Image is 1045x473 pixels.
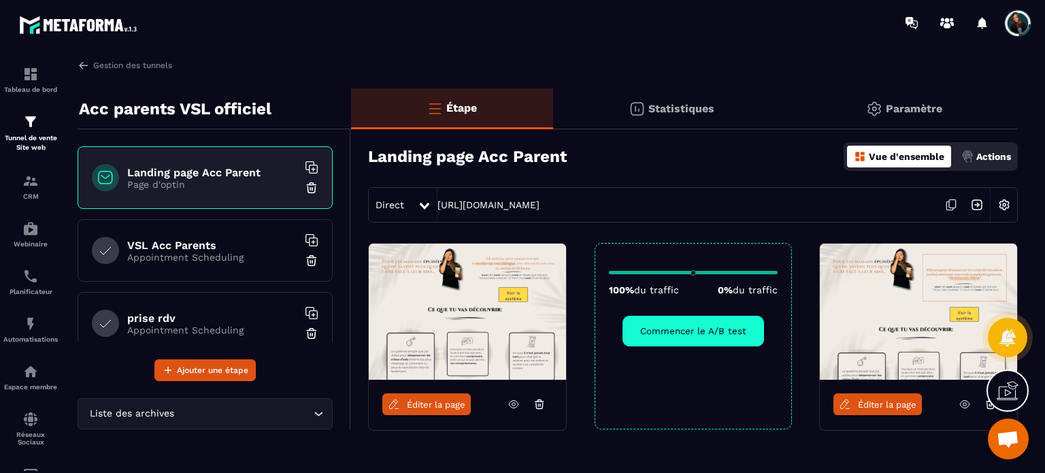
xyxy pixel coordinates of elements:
[127,325,297,336] p: Appointment Scheduling
[154,359,256,381] button: Ajouter une étape
[3,86,58,93] p: Tableau de bord
[858,399,916,410] span: Éditer la page
[3,353,58,401] a: automationsautomationsEspace membre
[3,103,58,163] a: formationformationTunnel de vente Site web
[22,411,39,427] img: social-network
[127,239,297,252] h6: VSL Acc Parents
[648,102,714,115] p: Statistiques
[78,398,333,429] div: Search for option
[446,101,477,114] p: Étape
[3,163,58,210] a: formationformationCRM
[854,150,866,163] img: dashboard-orange.40269519.svg
[127,179,297,190] p: Page d'optin
[3,240,58,248] p: Webinaire
[869,151,944,162] p: Vue d'ensemble
[820,244,1017,380] img: image
[634,284,679,295] span: du traffic
[305,254,318,267] img: trash
[3,288,58,295] p: Planificateur
[177,363,248,377] span: Ajouter une étape
[3,56,58,103] a: formationformationTableau de bord
[79,95,271,123] p: Acc parents VSL officiel
[305,327,318,340] img: trash
[3,336,58,343] p: Automatisations
[127,252,297,263] p: Appointment Scheduling
[127,166,297,179] h6: Landing page Acc Parent
[733,284,778,295] span: du traffic
[3,401,58,456] a: social-networksocial-networkRéseaux Sociaux
[22,66,39,82] img: formation
[382,393,471,415] a: Éditer la page
[78,59,172,71] a: Gestion des tunnels
[427,100,443,116] img: bars-o.4a397970.svg
[177,406,310,421] input: Search for option
[22,363,39,380] img: automations
[3,133,58,152] p: Tunnel de vente Site web
[78,59,90,71] img: arrow
[407,399,465,410] span: Éditer la page
[718,284,778,295] p: 0%
[3,306,58,353] a: automationsautomationsAutomatisations
[609,284,679,295] p: 100%
[991,192,1017,218] img: setting-w.858f3a88.svg
[3,258,58,306] a: schedulerschedulerPlanificateur
[3,431,58,446] p: Réseaux Sociaux
[437,199,540,210] a: [URL][DOMAIN_NAME]
[886,102,942,115] p: Paramètre
[22,173,39,189] img: formation
[127,312,297,325] h6: prise rdv
[976,151,1011,162] p: Actions
[368,147,567,166] h3: Landing page Acc Parent
[22,268,39,284] img: scheduler
[629,101,645,117] img: stats.20deebd0.svg
[3,193,58,200] p: CRM
[376,199,404,210] span: Direct
[964,192,990,218] img: arrow-next.bcc2205e.svg
[86,406,177,421] span: Liste des archives
[3,210,58,258] a: automationsautomationsWebinaire
[623,316,764,346] button: Commencer le A/B test
[988,419,1029,459] div: Ouvrir le chat
[961,150,974,163] img: actions.d6e523a2.png
[3,383,58,391] p: Espace membre
[369,244,566,380] img: image
[866,101,882,117] img: setting-gr.5f69749f.svg
[22,316,39,332] img: automations
[833,393,922,415] a: Éditer la page
[22,114,39,130] img: formation
[19,12,142,37] img: logo
[22,221,39,237] img: automations
[305,181,318,195] img: trash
